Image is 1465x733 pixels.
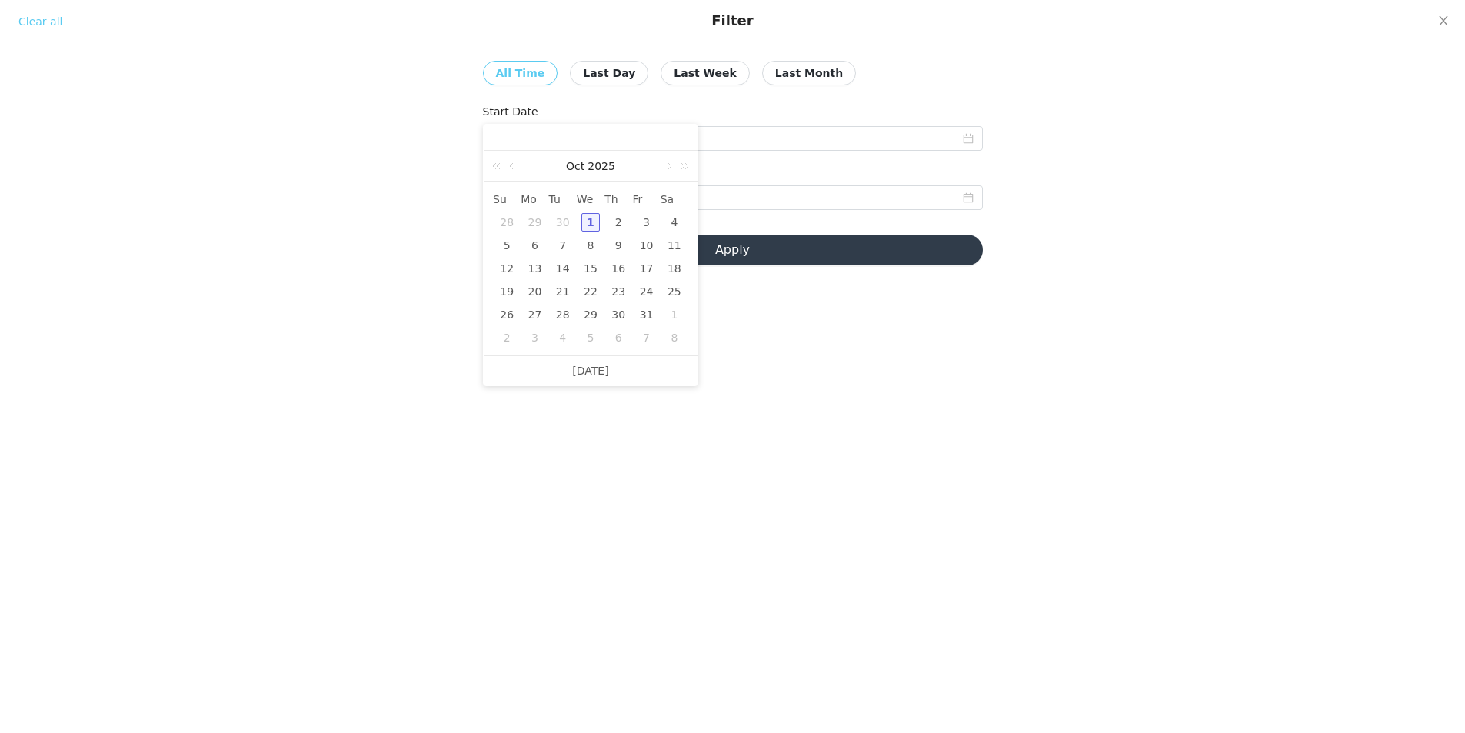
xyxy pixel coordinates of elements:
td: October 9, 2025 [604,234,632,257]
th: Sun [493,188,521,211]
td: October 18, 2025 [661,257,688,280]
div: 13 [525,259,544,278]
td: October 27, 2025 [521,303,548,326]
button: All Time [483,61,558,85]
td: October 16, 2025 [604,257,632,280]
a: Oct [564,151,586,182]
div: 18 [665,259,684,278]
td: October 13, 2025 [521,257,548,280]
td: November 8, 2025 [661,326,688,349]
a: Next year (Control + right) [672,151,692,182]
i: icon: calendar [963,133,974,144]
div: 12 [498,259,516,278]
div: 3 [638,213,656,232]
td: October 30, 2025 [604,303,632,326]
div: 24 [638,282,656,301]
th: Thu [604,188,632,211]
div: 28 [554,305,572,324]
div: 6 [609,328,628,347]
div: 20 [525,282,544,301]
td: October 15, 2025 [577,257,604,280]
a: Next month (PageDown) [661,151,675,182]
div: 22 [581,282,600,301]
td: October 1, 2025 [577,211,604,234]
td: September 28, 2025 [493,211,521,234]
td: October 26, 2025 [493,303,521,326]
div: 8 [581,236,600,255]
button: Last Day [570,61,648,85]
td: November 6, 2025 [604,326,632,349]
td: October 24, 2025 [632,280,660,303]
div: Filter [711,12,753,29]
td: October 5, 2025 [493,234,521,257]
div: 7 [554,236,572,255]
div: 25 [665,282,684,301]
button: Last Week [661,61,750,85]
td: November 1, 2025 [661,303,688,326]
div: 19 [498,282,516,301]
div: 11 [665,236,684,255]
div: 14 [554,259,572,278]
td: October 23, 2025 [604,280,632,303]
td: October 6, 2025 [521,234,548,257]
div: 16 [609,259,628,278]
a: Previous month (PageUp) [506,151,520,182]
div: 3 [525,328,544,347]
span: Fr [632,192,660,206]
div: 4 [665,213,684,232]
a: [DATE] [572,356,608,385]
td: November 4, 2025 [549,326,577,349]
td: October 29, 2025 [577,303,604,326]
div: 30 [554,213,572,232]
th: Mon [521,188,548,211]
div: 10 [638,236,656,255]
i: icon: close [1437,15,1450,27]
div: 5 [581,328,600,347]
td: September 29, 2025 [521,211,548,234]
div: 17 [638,259,656,278]
div: 23 [609,282,628,301]
td: September 30, 2025 [549,211,577,234]
td: October 2, 2025 [604,211,632,234]
div: 8 [665,328,684,347]
span: Su [493,192,521,206]
span: We [577,192,604,206]
td: October 4, 2025 [661,211,688,234]
button: Apply [483,235,983,265]
div: Clear all [18,14,62,30]
th: Sat [661,188,688,211]
span: Mo [521,192,548,206]
td: November 2, 2025 [493,326,521,349]
button: Last Month [762,61,856,85]
div: 26 [498,305,516,324]
div: 2 [498,328,516,347]
td: October 20, 2025 [521,280,548,303]
div: 28 [498,213,516,232]
td: October 8, 2025 [577,234,604,257]
div: 15 [581,259,600,278]
i: icon: calendar [963,192,974,203]
td: November 7, 2025 [632,326,660,349]
td: October 7, 2025 [549,234,577,257]
span: Sa [661,192,688,206]
label: Start Date [483,105,538,118]
div: 4 [554,328,572,347]
td: November 3, 2025 [521,326,548,349]
td: October 17, 2025 [632,257,660,280]
div: 29 [581,305,600,324]
th: Tue [549,188,577,211]
td: November 5, 2025 [577,326,604,349]
div: 21 [554,282,572,301]
div: 7 [638,328,656,347]
div: 31 [638,305,656,324]
div: 2 [609,213,628,232]
div: 5 [498,236,516,255]
span: Th [604,192,632,206]
td: October 28, 2025 [549,303,577,326]
span: Tu [549,192,577,206]
div: 27 [525,305,544,324]
td: October 19, 2025 [493,280,521,303]
div: 30 [609,305,628,324]
td: October 12, 2025 [493,257,521,280]
a: Last year (Control + left) [489,151,509,182]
